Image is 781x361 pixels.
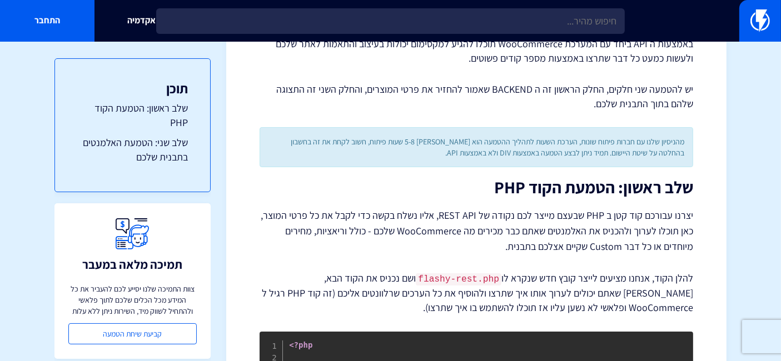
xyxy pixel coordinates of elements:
a: קביעת שיחת הטמעה [68,323,197,344]
h2: שלב ראשון: הטמעת הקוד PHP [260,178,693,197]
a: שלב שני: הטמעת האלמנטים בתבנית שלכם [77,136,188,164]
h3: תמיכה מלאה במעבר [82,258,182,271]
p: יצרנו עבורכם קוד קטן ב PHP שבעצם מייצר לכם נקודה של REST API, אליו נשלח בקשה כדי לקבל את כל פרטי ... [260,208,693,254]
span: <?php [289,340,312,349]
code: flashy-rest.php [416,273,501,285]
div: מהניסיון שלנו עם חברות פיתוח שונות, הערכת השעות לתהליך ההטמעה הוא [PERSON_NAME] 5-8 שעות פיתוח, ח... [260,127,693,167]
p: צוות התמיכה שלנו יסייע לכם להעביר את כל המידע מכל הכלים שלכם לתוך פלאשי ולהתחיל לשווק מיד, השירות... [68,283,197,317]
h3: תוכן [77,81,188,96]
a: שלב ראשון: הטמעת הקוד PHP [77,101,188,129]
p: באמצעות ה API ביחד עם המערכת WooCommerce תוכלו להגיע למקסימום יכולות בעיצוב והתאמות לאתר שלכם ולע... [260,37,693,65]
p: יש להטמעה שני חלקים, החלק הראשון זה ה BACKEND שאמור להחזיר את פרטי המוצרים, והחלק השני זה התצוגה ... [260,82,693,111]
p: להלן הקוד, אנחנו מציעים לייצר קובץ חדש שנקרא לו ושם נכניס את הקוד הבא, [PERSON_NAME] שאתם יכולים ... [260,271,693,315]
input: חיפוש מהיר... [156,8,625,34]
